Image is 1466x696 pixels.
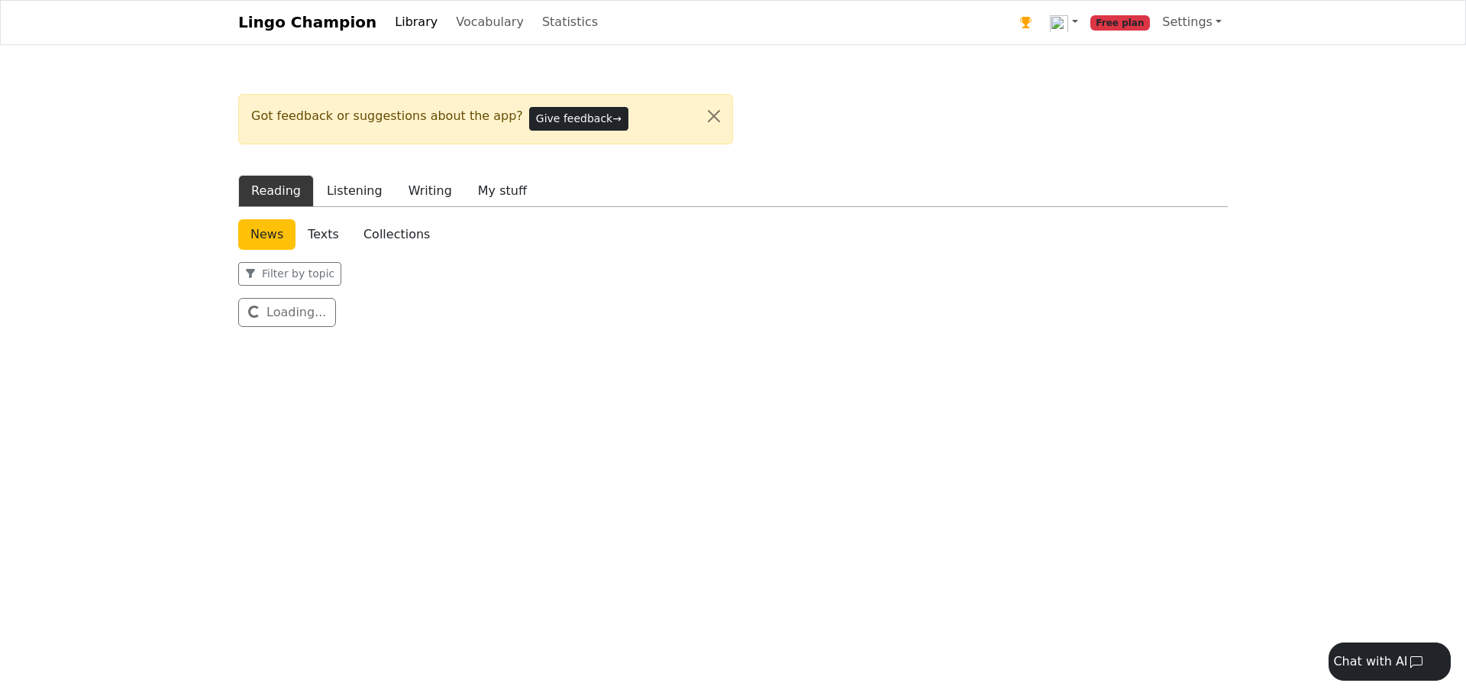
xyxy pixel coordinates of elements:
a: News [238,219,295,250]
a: Statistics [536,7,604,37]
button: Chat with AI [1329,643,1451,681]
div: Chat with AI [1333,652,1407,671]
a: Collections [351,219,442,250]
a: Vocabulary [450,7,530,37]
img: en.svg [1050,14,1068,32]
a: Library [389,7,444,37]
span: Free plan [1090,15,1151,31]
span: Got feedback or suggestions about the app? [251,107,523,125]
button: Writing [396,175,465,207]
button: Close alert [696,95,732,138]
button: Reading [238,175,314,207]
button: Give feedback→ [529,107,628,131]
a: Free plan [1084,7,1157,38]
a: Texts [295,219,351,250]
button: Filter by topic [238,262,341,286]
a: Lingo Champion [238,7,376,37]
a: Settings [1156,7,1228,37]
button: My stuff [465,175,540,207]
button: Listening [314,175,396,207]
